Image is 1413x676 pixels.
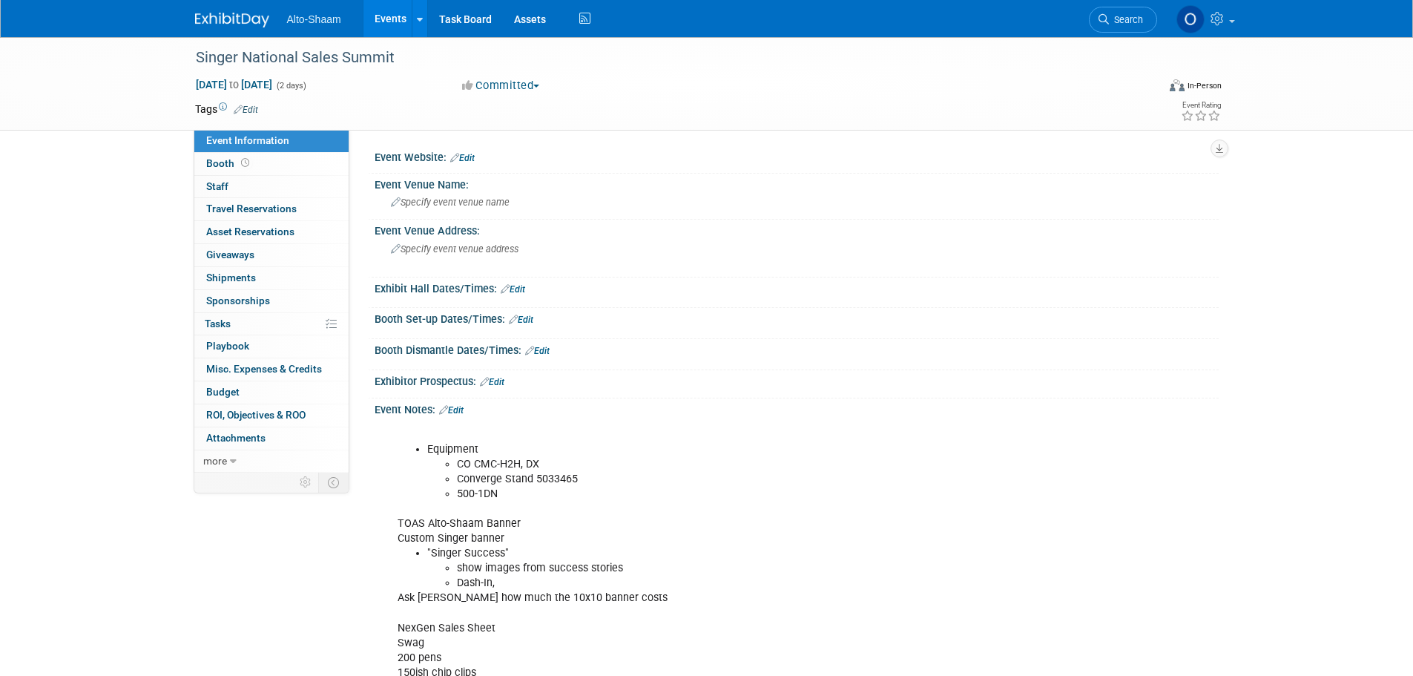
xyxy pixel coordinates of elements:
a: Booth [194,153,349,175]
a: Giveaways [194,244,349,266]
a: Edit [525,346,550,356]
span: Specify event venue address [391,243,518,255]
a: more [194,450,349,473]
span: Search [1109,14,1143,25]
img: ExhibitDay [195,13,269,27]
a: Attachments [194,427,349,450]
a: Asset Reservations [194,221,349,243]
a: Edit [501,284,525,295]
span: Alto-Shaam [287,13,341,25]
a: Sponsorships [194,290,349,312]
a: Edit [450,153,475,163]
li: "Singer Success" [427,546,1047,591]
img: Olivia Strasser [1176,5,1205,33]
a: Edit [234,105,258,115]
li: CO CMC-H2H, DX [457,457,1047,472]
a: Search [1089,7,1157,33]
a: Edit [439,405,464,416]
span: Budget [206,386,240,398]
span: Shipments [206,272,256,283]
span: Booth [206,157,252,169]
li: Equipment [427,442,1047,502]
span: (2 days) [275,81,306,91]
div: Event Venue Address: [375,220,1219,238]
a: ROI, Objectives & ROO [194,404,349,427]
td: Toggle Event Tabs [318,473,349,492]
a: Tasks [194,313,349,335]
div: Exhibitor Prospectus: [375,370,1219,390]
span: Asset Reservations [206,226,294,237]
div: Booth Dismantle Dates/Times: [375,339,1219,358]
span: Staff [206,180,228,192]
div: Event Notes: [375,398,1219,418]
td: Tags [195,102,258,117]
a: Edit [480,377,504,387]
span: Misc. Expenses & Credits [206,363,322,375]
span: Travel Reservations [206,203,297,214]
div: Event Website: [375,146,1219,165]
span: Event Information [206,134,289,146]
li: Dash-In, [457,576,1047,591]
div: Exhibit Hall Dates/Times: [375,278,1219,297]
td: Personalize Event Tab Strip [293,473,319,492]
div: In-Person [1187,80,1222,91]
button: Committed [457,78,545,93]
a: Event Information [194,130,349,152]
span: [DATE] [DATE] [195,78,273,91]
span: to [227,79,241,91]
a: Edit [509,315,533,325]
li: 500-1DN [457,487,1047,502]
a: Misc. Expenses & Credits [194,358,349,381]
a: Travel Reservations [194,198,349,220]
div: Event Venue Name: [375,174,1219,192]
div: Booth Set-up Dates/Times: [375,308,1219,327]
li: Converge Stand 5033465 [457,472,1047,487]
a: Budget [194,381,349,404]
span: ROI, Objectives & ROO [206,409,306,421]
span: Booth not reserved yet [238,157,252,168]
a: Staff [194,176,349,198]
div: Event Format [1070,77,1222,99]
div: Event Rating [1181,102,1221,109]
span: Playbook [206,340,249,352]
span: Tasks [205,318,231,329]
a: Shipments [194,267,349,289]
li: show images from success stories [457,561,1047,576]
img: Format-Inperson.png [1170,79,1185,91]
span: Sponsorships [206,295,270,306]
span: Attachments [206,432,266,444]
span: Giveaways [206,249,254,260]
div: Singer National Sales Summit [191,45,1135,71]
span: Specify event venue name [391,197,510,208]
a: Playbook [194,335,349,358]
span: more [203,455,227,467]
